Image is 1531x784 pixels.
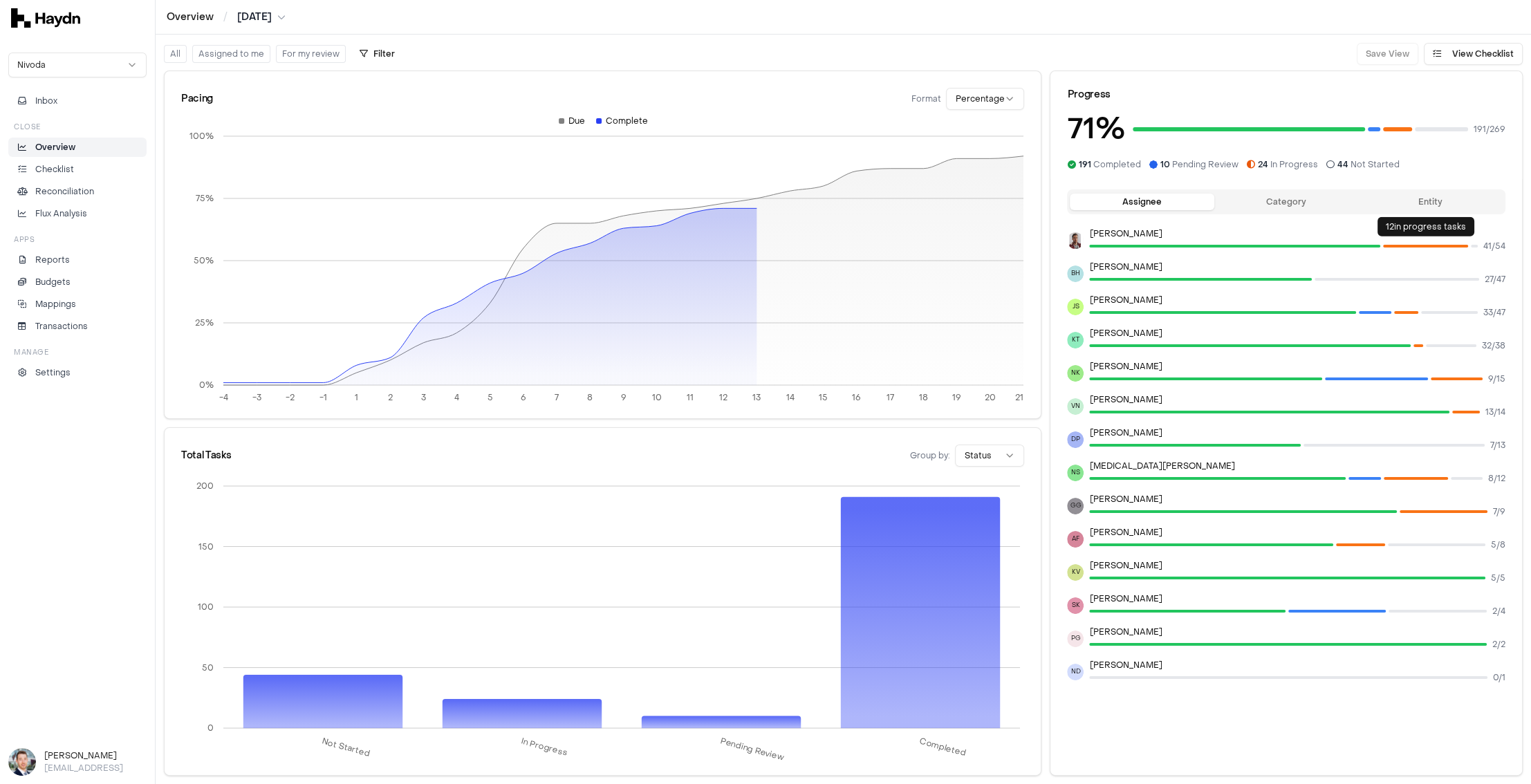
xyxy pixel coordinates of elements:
[35,185,94,198] p: Reconciliation
[1067,498,1084,514] span: GG
[1214,194,1359,210] button: Category
[1067,107,1124,151] h3: 71 %
[319,393,327,404] tspan: -1
[1386,221,1466,232] p: 12 in progress tasks
[321,736,371,759] tspan: Not Started
[1067,664,1084,680] span: ND
[167,10,286,24] nav: breadcrumb
[521,393,526,404] tspan: 6
[202,662,214,673] tspan: 50
[1257,159,1317,170] span: In Progress
[8,160,147,179] a: Checklist
[1067,631,1084,647] span: PG
[1337,159,1399,170] span: Not Started
[1089,261,1505,272] p: [PERSON_NAME]
[221,10,230,24] span: /
[719,736,786,763] tspan: Pending Review
[985,393,996,404] tspan: 20
[167,10,214,24] a: Overview
[1483,307,1505,318] span: 33 / 47
[252,393,261,404] tspan: -3
[35,276,71,288] p: Budgets
[1067,398,1084,415] span: VN
[1160,159,1169,170] span: 10
[181,92,213,106] div: Pacing
[8,204,147,223] a: Flux Analysis
[1482,340,1505,351] span: 32 / 38
[276,45,346,63] button: For my review
[1089,394,1505,405] p: [PERSON_NAME]
[1067,265,1084,282] span: BH
[8,138,147,157] a: Overview
[1493,672,1505,683] span: 0 / 1
[192,45,270,63] button: Assigned to me
[1488,473,1505,484] span: 8 / 12
[35,141,75,153] p: Overview
[1067,88,1505,102] div: Progress
[1067,564,1084,581] span: KV
[687,393,694,404] tspan: 11
[952,393,961,404] tspan: 19
[559,115,585,127] div: Due
[199,380,214,391] tspan: 0%
[355,393,358,404] tspan: 1
[1089,460,1505,472] p: [MEDICAL_DATA][PERSON_NAME]
[1078,159,1140,170] span: Completed
[1492,639,1505,650] span: 2 / 2
[8,295,147,314] a: Mappings
[1474,124,1505,135] span: 191 / 269
[555,393,559,404] tspan: 7
[1337,159,1348,170] span: 44
[1067,232,1084,249] img: JP Smit
[621,393,627,404] tspan: 9
[1067,531,1084,548] span: AF
[196,193,214,204] tspan: 75%
[35,207,87,220] p: Flux Analysis
[195,317,214,328] tspan: 25%
[14,122,41,132] h3: Close
[219,393,228,404] tspan: -4
[11,8,80,28] img: svg+xml,%3c
[911,93,940,104] span: Format
[1089,560,1505,571] p: [PERSON_NAME]
[351,43,403,65] button: Filter
[1493,506,1505,517] span: 7 / 9
[164,45,187,63] button: All
[181,449,231,463] div: Total Tasks
[198,541,214,552] tspan: 150
[388,393,393,404] tspan: 2
[786,393,795,404] tspan: 14
[1067,299,1084,315] span: JS
[1067,431,1084,448] span: DP
[719,393,727,404] tspan: 12
[35,254,70,266] p: Reports
[1089,328,1505,339] p: [PERSON_NAME]
[919,393,928,404] tspan: 18
[1067,465,1084,481] span: NS
[44,749,147,762] h3: [PERSON_NAME]
[8,748,36,776] img: Ole Heine
[198,601,214,613] tspan: 100
[1067,332,1084,348] span: KT
[35,366,71,379] p: Settings
[1089,494,1505,505] p: [PERSON_NAME]
[1485,407,1505,418] span: 13 / 14
[194,255,214,266] tspan: 50%
[652,393,662,404] tspan: 10
[488,393,493,404] tspan: 5
[753,393,761,404] tspan: 13
[1015,393,1023,404] tspan: 21
[1485,274,1505,285] span: 27 / 47
[1491,572,1505,584] span: 5 / 5
[819,393,828,404] tspan: 15
[207,722,214,734] tspan: 0
[853,393,862,404] tspan: 16
[1089,527,1505,538] p: [PERSON_NAME]
[1257,159,1268,170] span: 24
[421,393,426,404] tspan: 3
[1358,194,1503,210] button: Entity
[1089,427,1505,438] p: [PERSON_NAME]
[1089,626,1505,637] p: [PERSON_NAME]
[8,317,147,336] a: Transactions
[196,480,214,492] tspan: 200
